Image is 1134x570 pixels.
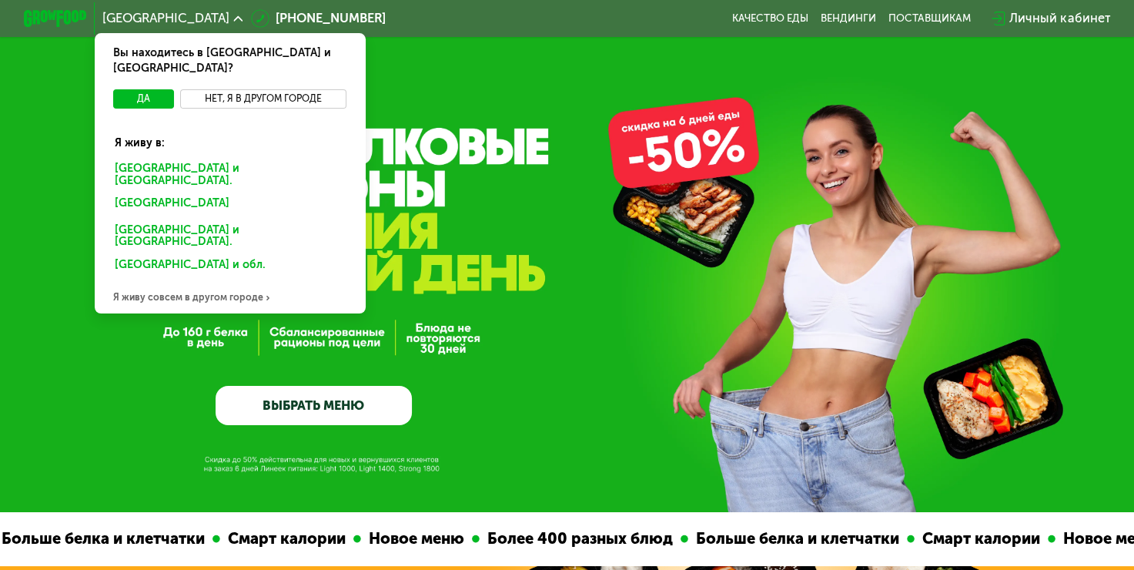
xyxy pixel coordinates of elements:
[361,527,472,551] div: Новое меню
[180,89,346,109] button: Нет, я в другом городе
[113,89,174,109] button: Да
[1009,9,1110,28] div: Личный кабинет
[220,527,353,551] div: Смарт калории
[104,220,356,253] div: [GEOGRAPHIC_DATA] и [GEOGRAPHIC_DATA].
[251,9,386,28] a: [PHONE_NUMBER]
[95,282,366,313] div: Я живу совсем в другом городе
[104,254,350,280] div: [GEOGRAPHIC_DATA] и обл.
[216,386,412,425] a: ВЫБРАТЬ МЕНЮ
[480,527,681,551] div: Более 400 разных блюд
[104,158,356,191] div: [GEOGRAPHIC_DATA] и [GEOGRAPHIC_DATA].
[915,527,1048,551] div: Смарт калории
[95,33,366,90] div: Вы находитесь в [GEOGRAPHIC_DATA] и [GEOGRAPHIC_DATA]?
[104,193,350,218] div: [GEOGRAPHIC_DATA]
[888,12,971,25] div: поставщикам
[102,12,229,25] span: [GEOGRAPHIC_DATA]
[732,12,808,25] a: Качество еды
[688,527,907,551] div: Больше белка и клетчатки
[821,12,876,25] a: Вендинги
[104,123,356,152] div: Я живу в:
